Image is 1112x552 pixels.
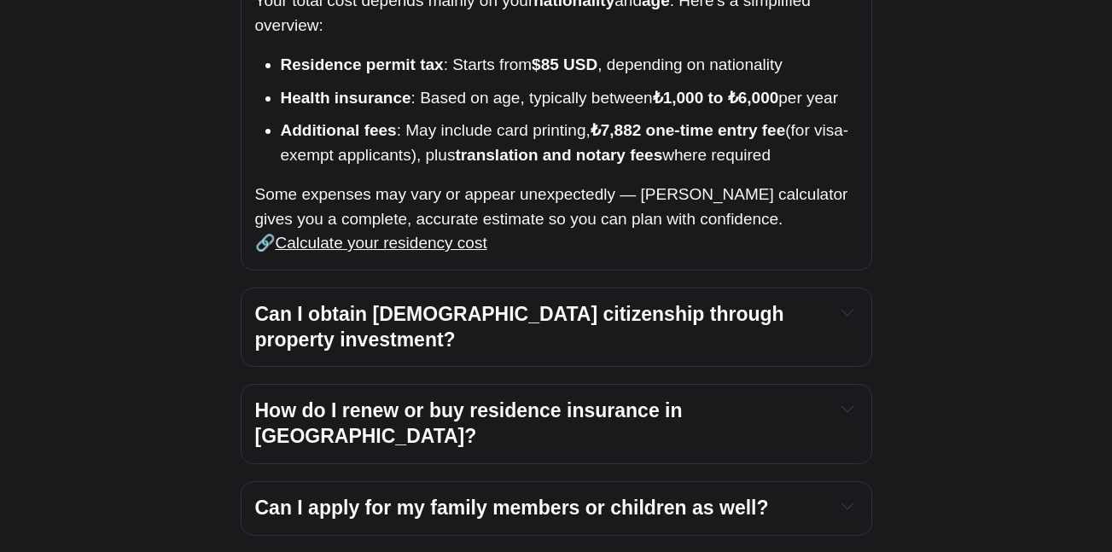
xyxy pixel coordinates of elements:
span: : Starts from [444,55,532,73]
button: Expand toggle to read content [838,496,858,516]
span: (for visa-exempt applicants), plus [281,121,849,164]
strong: $85 USD [532,55,597,73]
span: : Based on age, typically between [411,89,653,107]
button: Expand toggle to read content [838,302,858,322]
strong: Additional fees [281,121,397,139]
span: where required [662,146,771,164]
strong: ₺1,000 to ₺6,000 [653,89,779,107]
span: Some expenses may vary or appear unexpectedly — [PERSON_NAME] calculator gives you a complete, ac... [255,185,853,228]
span: 🔗 [255,234,276,252]
span: Can I obtain [DEMOGRAPHIC_DATA] citizenship through property investment? [255,303,790,351]
span: , depending on nationality [597,55,783,73]
strong: Health insurance [281,89,411,107]
strong: Residence permit tax [281,55,444,73]
strong: ₺7,882 one-time entry fee [591,121,785,139]
button: Expand toggle to read content [838,398,858,419]
span: : May include card printing, [397,121,591,139]
span: How do I renew or buy residence insurance in [GEOGRAPHIC_DATA]? [255,399,688,447]
span: Can I apply for my family members or children as well? [255,497,769,519]
a: Calculate your residency cost [276,234,487,252]
strong: translation and notary fees [455,146,662,164]
span: per year [778,89,838,107]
